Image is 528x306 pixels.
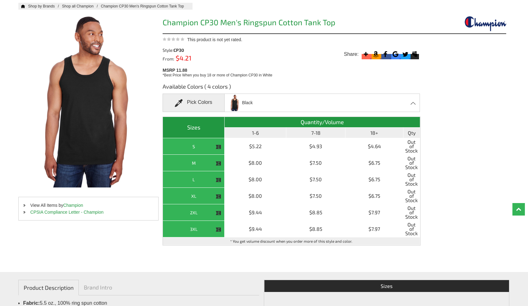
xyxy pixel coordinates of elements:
[372,50,380,58] svg: Amazon
[163,221,225,237] th: 3XL
[225,204,286,221] td: $9.44
[225,221,286,237] td: $9.44
[18,4,25,8] a: Home
[216,177,221,183] img: This item is CLOSEOUT!
[345,188,403,204] td: $6.75
[163,237,420,245] td: * You get volume discount when you order more of this style and color.
[225,188,286,204] td: $8.00
[163,73,272,77] span: *Best Price When you buy 18 or more of Champion CP30 in White
[381,50,390,58] svg: Facebook
[187,37,242,42] span: This product is not yet rated.
[19,202,158,209] li: View All Items by
[405,222,418,236] span: Out of Stock
[216,227,221,232] img: This item is CLOSEOUT!
[405,140,418,153] span: Out of Stock
[23,300,40,306] span: Fabric:
[163,204,225,221] th: 2XL
[163,56,228,61] div: From:
[345,155,403,171] td: $6.75
[225,117,420,128] th: Quantity/Volume
[345,204,403,221] td: $7.97
[405,156,418,169] span: Out of Stock
[174,54,191,62] span: $4.21
[345,138,403,155] td: $4.64
[344,51,359,57] span: Share:
[79,280,117,295] a: Brand Intro
[216,161,221,166] img: This item is CLOSEOUT!
[216,210,221,216] img: This item is CLOSEOUT!
[345,128,403,138] th: 18+
[225,155,286,171] td: $8.00
[163,155,225,171] th: M
[30,210,103,215] a: CPSIA Compliance Letter - Champion
[163,18,421,28] h1: Champion CP30 Men's Ringspun Cotton Tank Top
[228,95,241,111] img: champion_CP30_black.jpg
[216,144,221,150] img: This item is CLOSEOUT!
[163,188,225,204] th: XL
[101,4,190,8] a: Champion CP30 Men's Ringspun Cotton Tank Top
[18,280,79,295] a: Product Description
[403,128,420,138] th: Qty
[405,206,418,219] span: Out of Stock
[163,171,225,188] th: L
[286,221,345,237] td: $8.85
[512,203,525,216] a: Top
[286,171,345,188] td: $7.50
[391,50,400,58] svg: Google Bookmark
[216,194,221,199] img: This item is CLOSEOUT!
[286,204,345,221] td: $8.85
[242,97,253,108] span: Black
[286,138,345,155] td: $4.93
[163,117,225,138] th: Sizes
[401,50,409,58] svg: Twitter
[62,4,101,8] a: Shop all Champion
[286,155,345,171] td: $7.50
[163,37,184,41] img: This product is not yet rated.
[264,280,509,292] th: Sizes
[163,83,421,94] h3: Available Colors ( 4 colors )
[411,50,419,58] svg: Myspace
[28,4,62,8] a: Shop by Brands
[459,16,506,32] img: Champion
[286,128,345,138] th: 7-18
[163,138,225,155] th: S
[405,189,418,202] span: Out of Stock
[163,48,228,52] div: Style:
[63,203,83,208] a: Champion
[362,50,370,58] svg: More
[225,128,286,138] th: 1-6
[174,47,184,53] span: CP30
[225,138,286,155] td: $5.22
[286,188,345,204] td: $7.50
[345,221,403,237] td: $7.97
[405,173,418,186] span: Out of Stock
[345,171,403,188] td: $6.75
[163,66,423,78] div: MSRP 11.88
[163,94,225,112] div: Pick Colors
[225,171,286,188] td: $8.00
